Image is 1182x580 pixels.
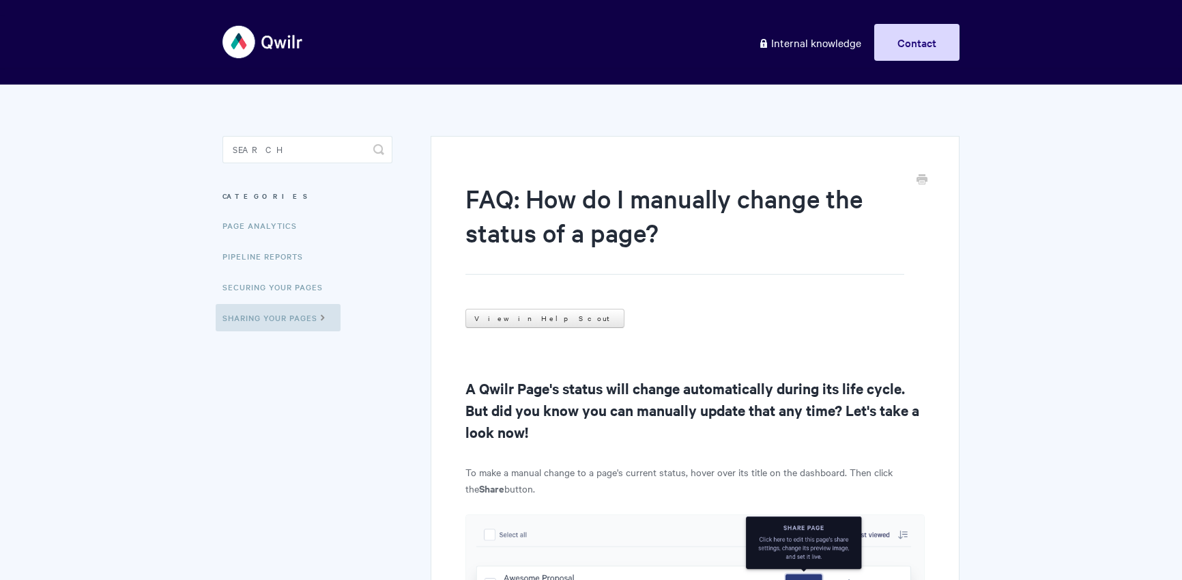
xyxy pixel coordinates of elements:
a: Print this Article [917,173,927,188]
input: Search [222,136,392,163]
h1: FAQ: How do I manually change the status of a page? [465,181,904,275]
strong: Share [479,481,504,495]
a: Pipeline reports [222,243,313,270]
p: To make a manual change to a page's current status, hover over its title on the dashboard. Then c... [465,464,925,497]
a: Contact [874,24,960,61]
h2: A Qwilr Page's status will change automatically during its life cycle. But did you know you can m... [465,377,925,443]
h3: Categories [222,184,392,208]
img: Qwilr Help Center [222,16,304,68]
a: View in Help Scout [465,309,624,328]
a: Internal knowledge [748,24,871,61]
a: Sharing Your Pages [216,304,341,331]
a: Securing Your Pages [222,273,333,301]
a: Page Analytics [222,212,307,239]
